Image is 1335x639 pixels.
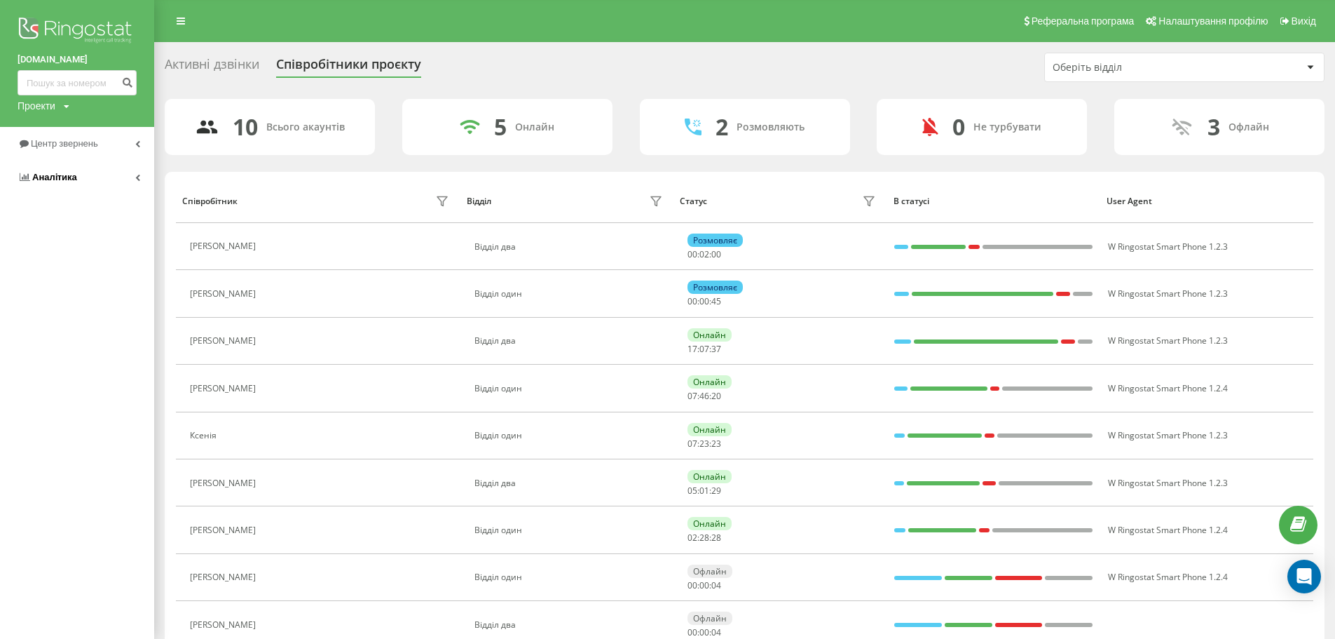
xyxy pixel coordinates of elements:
span: 02 [687,532,697,544]
span: 07 [687,390,697,402]
span: W Ringostat Smart Phone 1.2.3 [1108,335,1228,347]
div: [PERSON_NAME] [190,384,259,394]
span: 46 [699,390,709,402]
div: 2 [716,114,728,140]
div: Онлайн [687,375,732,389]
span: 00 [687,295,697,307]
div: [PERSON_NAME] [190,241,259,251]
span: 00 [699,579,709,591]
div: Відділ один [474,289,666,299]
span: Центр звернень [31,138,98,149]
div: Розмовляє [687,234,743,247]
div: : : [687,250,721,260]
span: 20 [711,390,721,402]
div: Розмовляють [737,121,805,133]
span: 05 [687,485,697,497]
div: [PERSON_NAME] [190,572,259,582]
div: : : [687,344,721,354]
span: Реферальна програма [1032,15,1135,27]
div: Проекти [18,99,55,113]
div: 5 [494,114,507,140]
div: Відділ один [474,431,666,440]
span: 00 [687,626,697,638]
div: Відділ два [474,336,666,346]
span: 17 [687,343,697,355]
div: : : [687,439,721,449]
span: 28 [711,532,721,544]
div: Онлайн [687,517,732,530]
div: Відділ один [474,384,666,394]
div: Співробітники проєкту [276,57,421,79]
div: 0 [952,114,965,140]
div: [PERSON_NAME] [190,620,259,630]
span: 07 [687,438,697,450]
span: 01 [699,485,709,497]
span: W Ringostat Smart Phone 1.2.4 [1108,571,1228,583]
span: 23 [711,438,721,450]
div: Офлайн [687,565,732,578]
span: W Ringostat Smart Phone 1.2.4 [1108,524,1228,536]
span: 28 [699,532,709,544]
span: 07 [699,343,709,355]
div: Співробітник [182,196,238,206]
div: : : [687,297,721,307]
span: W Ringostat Smart Phone 1.2.3 [1108,429,1228,441]
div: Онлайн [515,121,554,133]
span: 00 [699,626,709,638]
div: Онлайн [687,470,732,483]
a: [DOMAIN_NAME] [18,53,137,67]
div: 3 [1207,114,1220,140]
span: 04 [711,579,721,591]
div: Не турбувати [973,121,1041,133]
span: W Ringostat Smart Phone 1.2.4 [1108,382,1228,394]
div: Ксенія [190,431,220,440]
div: Open Intercom Messenger [1287,560,1321,593]
span: 29 [711,485,721,497]
div: Онлайн [687,423,732,436]
div: [PERSON_NAME] [190,478,259,488]
span: 00 [711,248,721,260]
div: Відділ два [474,242,666,252]
div: [PERSON_NAME] [190,525,259,535]
div: Відділ [467,196,491,206]
span: W Ringostat Smart Phone 1.2.3 [1108,288,1228,300]
div: : : [687,581,721,591]
div: Відділ два [474,478,666,488]
span: 00 [687,248,697,260]
div: Онлайн [687,328,732,342]
div: : : [687,628,721,638]
div: [PERSON_NAME] [190,336,259,346]
span: 00 [699,295,709,307]
span: W Ringostat Smart Phone 1.2.3 [1108,477,1228,489]
span: W Ringostat Smart Phone 1.2.3 [1108,241,1228,253]
div: Офлайн [1228,121,1269,133]
div: : : [687,533,721,543]
input: Пошук за номером [18,70,137,95]
div: Відділ два [474,620,666,630]
div: 10 [233,114,258,140]
div: Оберіть відділ [1053,62,1220,74]
span: 23 [699,438,709,450]
span: 45 [711,295,721,307]
img: Ringostat logo [18,14,137,49]
div: Офлайн [687,612,732,625]
div: Відділ один [474,525,666,535]
span: Аналiтика [32,172,77,182]
span: 02 [699,248,709,260]
div: : : [687,391,721,401]
div: Активні дзвінки [165,57,259,79]
span: 00 [687,579,697,591]
span: 37 [711,343,721,355]
span: 04 [711,626,721,638]
div: : : [687,486,721,496]
div: В статусі [894,196,1093,206]
div: [PERSON_NAME] [190,289,259,299]
div: Всього акаунтів [266,121,345,133]
div: User Agent [1107,196,1306,206]
span: Налаштування профілю [1158,15,1268,27]
div: Відділ один [474,572,666,582]
div: Статус [680,196,707,206]
span: Вихід [1292,15,1316,27]
div: Розмовляє [687,281,743,294]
